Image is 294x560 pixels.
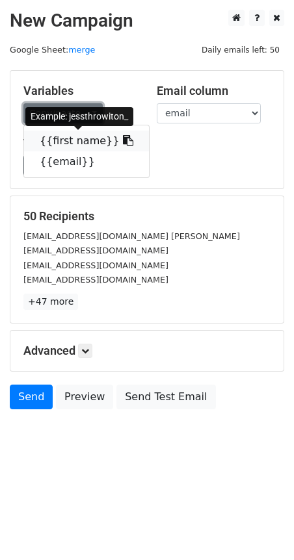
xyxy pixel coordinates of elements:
[23,275,168,285] small: [EMAIL_ADDRESS][DOMAIN_NAME]
[116,385,215,409] a: Send Test Email
[23,103,103,123] a: Copy/paste...
[197,45,284,55] a: Daily emails left: 50
[56,385,113,409] a: Preview
[23,261,168,270] small: [EMAIL_ADDRESS][DOMAIN_NAME]
[10,45,95,55] small: Google Sheet:
[229,498,294,560] iframe: Chat Widget
[197,43,284,57] span: Daily emails left: 50
[25,107,133,126] div: Example: jessthrowiton_
[68,45,95,55] a: merge
[23,344,271,358] h5: Advanced
[10,385,53,409] a: Send
[23,294,78,310] a: +47 more
[23,84,137,98] h5: Variables
[157,84,271,98] h5: Email column
[23,209,271,223] h5: 50 Recipients
[24,151,149,172] a: {{email}}
[10,10,284,32] h2: New Campaign
[23,231,240,256] small: [EMAIL_ADDRESS][DOMAIN_NAME] [PERSON_NAME][EMAIL_ADDRESS][DOMAIN_NAME]
[24,131,149,151] a: {{first name}}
